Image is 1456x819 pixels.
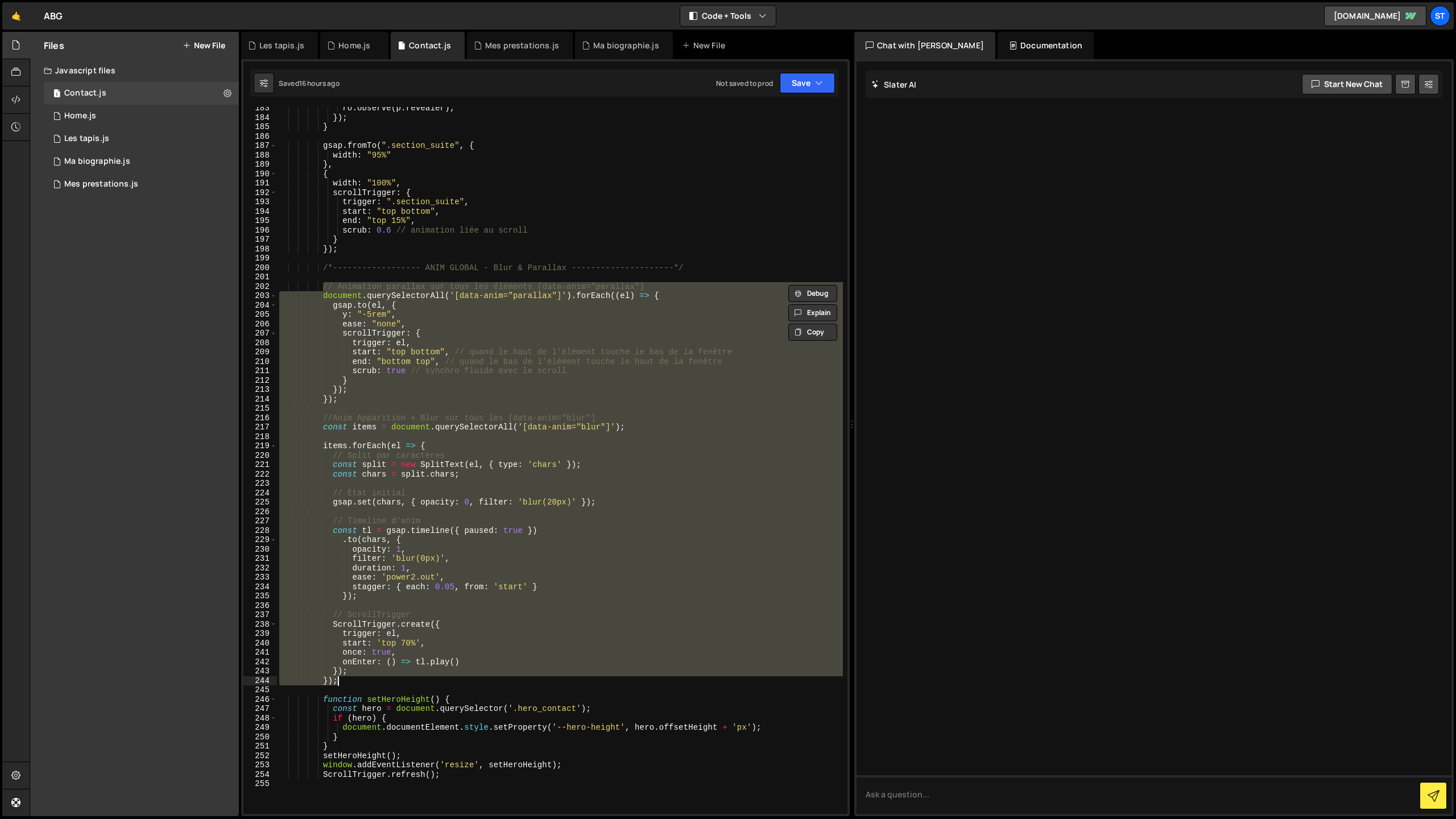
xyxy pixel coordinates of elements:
[243,272,277,282] div: 201
[593,40,659,51] div: Ma biographie.js
[279,78,340,88] div: Saved
[243,591,277,601] div: 235
[243,376,277,386] div: 212
[243,366,277,376] div: 211
[243,489,277,498] div: 224
[44,150,239,173] div: 16686/46109.js
[243,291,277,301] div: 203
[243,338,277,348] div: 208
[243,779,277,789] div: 255
[780,73,835,93] button: Save
[64,156,130,167] div: Ma biographie.js
[243,620,277,630] div: 238
[243,685,277,695] div: 245
[243,770,277,780] div: 254
[243,667,277,676] div: 243
[243,639,277,648] div: 240
[243,695,277,705] div: 246
[1302,74,1392,94] button: Start new chat
[243,733,277,742] div: 250
[243,282,277,292] div: 202
[243,610,277,620] div: 237
[243,545,277,555] div: 230
[243,348,277,357] div: 209
[243,385,277,395] div: 213
[243,526,277,536] div: 228
[409,40,451,51] div: Contact.js
[682,40,730,51] div: New File
[243,629,277,639] div: 239
[680,6,776,26] button: Code + Tools
[243,704,277,714] div: 247
[243,507,277,517] div: 226
[259,40,304,51] div: Les tapis.js
[854,32,995,59] div: Chat with [PERSON_NAME]
[243,564,277,573] div: 232
[44,9,63,23] div: ABG
[243,479,277,489] div: 223
[1430,6,1450,26] a: St
[243,470,277,479] div: 222
[30,59,239,82] div: Javascript files
[243,423,277,432] div: 217
[243,451,277,461] div: 220
[243,395,277,404] div: 214
[243,441,277,451] div: 219
[44,105,239,127] div: 16686/46111.js
[243,160,277,169] div: 189
[243,657,277,667] div: 242
[243,235,277,245] div: 197
[243,573,277,582] div: 233
[788,285,837,302] button: Debug
[44,82,239,105] div: 16686/46215.js
[243,263,277,273] div: 200
[243,169,277,179] div: 190
[243,554,277,564] div: 231
[243,197,277,207] div: 193
[243,714,277,723] div: 248
[243,216,277,226] div: 195
[485,40,559,51] div: Mes prestations.js
[64,134,109,144] div: Les tapis.js
[998,32,1094,59] div: Documentation
[788,324,837,341] button: Copy
[243,113,277,123] div: 184
[44,173,239,196] div: 16686/46222.js
[243,188,277,198] div: 192
[64,179,138,189] div: Mes prestations.js
[243,535,277,545] div: 229
[243,207,277,217] div: 194
[44,39,64,52] h2: Files
[243,151,277,160] div: 188
[338,40,370,51] div: Home.js
[243,132,277,142] div: 186
[243,582,277,592] div: 234
[243,226,277,235] div: 196
[243,432,277,442] div: 218
[243,310,277,320] div: 205
[243,320,277,329] div: 206
[2,2,30,30] a: 🤙
[716,78,773,88] div: Not saved to prod
[64,88,106,98] div: Contact.js
[243,676,277,686] div: 244
[243,301,277,311] div: 204
[871,79,917,90] h2: Slater AI
[243,357,277,367] div: 210
[243,179,277,188] div: 191
[243,404,277,413] div: 215
[243,104,277,113] div: 183
[243,122,277,132] div: 185
[243,723,277,733] div: 249
[1324,6,1426,26] a: [DOMAIN_NAME]
[243,498,277,507] div: 225
[243,460,277,470] div: 221
[243,254,277,263] div: 199
[788,304,837,321] button: Explain
[243,760,277,770] div: 253
[53,90,60,99] span: 1
[243,329,277,338] div: 207
[44,127,239,150] div: 16686/46185.js
[243,245,277,254] div: 198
